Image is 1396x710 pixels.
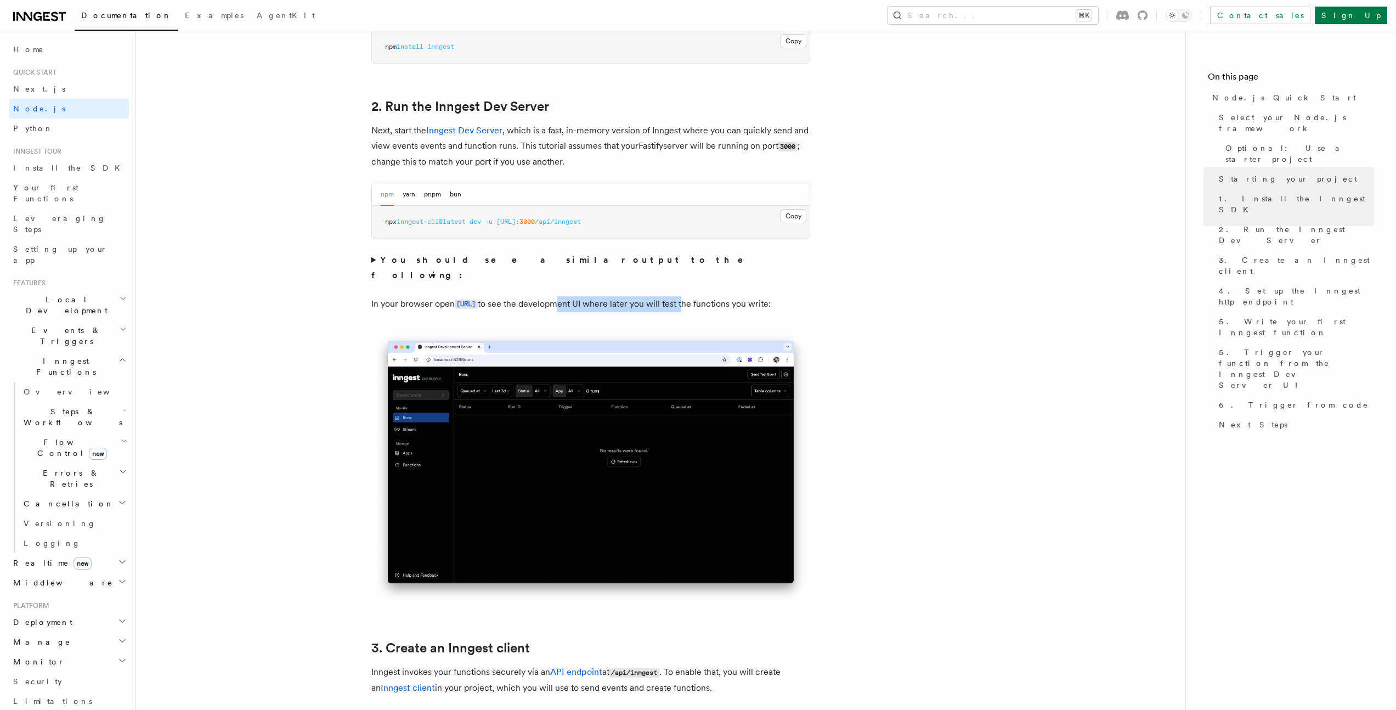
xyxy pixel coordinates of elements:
[13,44,44,55] span: Home
[13,104,65,113] span: Node.js
[9,209,129,239] a: Leveraging Steps
[470,218,481,226] span: dev
[9,672,129,691] a: Security
[19,467,119,489] span: Errors & Retries
[1225,143,1374,165] span: Optional: Use a starter project
[1219,193,1374,215] span: 1. Install the Inngest SDK
[485,218,493,226] span: -u
[1214,395,1374,415] a: 6. Trigger from code
[9,147,61,156] span: Inngest tour
[403,183,415,206] button: yarn
[19,463,129,494] button: Errors & Retries
[19,402,129,432] button: Steps & Workflows
[781,209,806,223] button: Copy
[13,697,92,706] span: Limitations
[19,494,129,514] button: Cancellation
[371,664,810,696] p: Inngest invokes your functions securely via an at . To enable that, you will create an in your pr...
[13,245,108,264] span: Setting up your app
[424,183,441,206] button: pnpm
[1214,312,1374,342] a: 5. Write your first Inngest function
[9,325,120,347] span: Events & Triggers
[178,3,250,30] a: Examples
[371,99,549,114] a: 2. Run the Inngest Dev Server
[9,294,120,316] span: Local Development
[9,577,113,588] span: Middleware
[9,68,56,77] span: Quick start
[381,183,394,206] button: npm
[250,3,321,30] a: AgentKit
[609,668,659,678] code: /api/inngest
[1210,7,1310,24] a: Contact sales
[1219,347,1374,391] span: 5. Trigger your function from the Inngest Dev Server UI
[1219,285,1374,307] span: 4. Set up the Inngest http endpoint
[257,11,315,20] span: AgentKit
[1214,189,1374,219] a: 1. Install the Inngest SDK
[385,43,397,50] span: npm
[450,183,461,206] button: bun
[9,239,129,270] a: Setting up your app
[9,351,129,382] button: Inngest Functions
[1214,250,1374,281] a: 3. Create an Inngest client
[385,218,397,226] span: npx
[1219,173,1357,184] span: Starting your project
[9,119,129,138] a: Python
[9,553,129,573] button: Realtimenew
[427,43,454,50] span: inngest
[1219,255,1374,277] span: 3. Create an Inngest client
[9,40,129,59] a: Home
[9,652,129,672] button: Monitor
[24,519,96,528] span: Versioning
[9,279,46,288] span: Features
[888,7,1098,24] button: Search...⌘K
[1315,7,1387,24] a: Sign Up
[19,533,129,553] a: Logging
[371,255,759,280] strong: You should see a similar output to the following:
[24,387,137,396] span: Overview
[1214,281,1374,312] a: 4. Set up the Inngest http endpoint
[1219,419,1287,430] span: Next Steps
[1208,88,1374,108] a: Node.js Quick Start
[13,214,106,234] span: Leveraging Steps
[778,142,798,151] code: 3000
[9,573,129,593] button: Middleware
[1212,92,1356,103] span: Node.js Quick Start
[1214,415,1374,435] a: Next Steps
[455,300,478,309] code: [URL]
[9,612,129,632] button: Deployment
[1208,70,1374,88] h4: On this page
[426,125,502,136] a: Inngest Dev Server
[9,158,129,178] a: Install the SDK
[74,557,92,570] span: new
[9,382,129,553] div: Inngest Functions
[535,218,581,226] span: /api/inngest
[1214,169,1374,189] a: Starting your project
[1221,138,1374,169] a: Optional: Use a starter project
[19,498,114,509] span: Cancellation
[24,539,81,548] span: Logging
[9,356,118,377] span: Inngest Functions
[519,218,535,226] span: 3000
[9,656,65,667] span: Monitor
[9,99,129,119] a: Node.js
[9,178,129,209] a: Your first Functions
[19,406,122,428] span: Steps & Workflows
[1219,224,1374,246] span: 2. Run the Inngest Dev Server
[371,640,530,656] a: 3. Create an Inngest client
[19,432,129,463] button: Flow Controlnew
[781,34,806,48] button: Copy
[550,667,602,677] a: API endpoint
[185,11,244,20] span: Examples
[455,298,478,309] a: [URL]
[81,11,172,20] span: Documentation
[13,677,62,686] span: Security
[1076,10,1092,21] kbd: ⌘K
[1214,219,1374,250] a: 2. Run the Inngest Dev Server
[496,218,519,226] span: [URL]:
[1219,316,1374,338] span: 5. Write your first Inngest function
[9,320,129,351] button: Events & Triggers
[371,123,810,170] p: Next, start the , which is a fast, in-memory version of Inngest where you can quickly send and vi...
[19,514,129,533] a: Versioning
[1214,108,1374,138] a: Select your Node.js framework
[381,683,435,693] a: Inngest client
[9,601,49,610] span: Platform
